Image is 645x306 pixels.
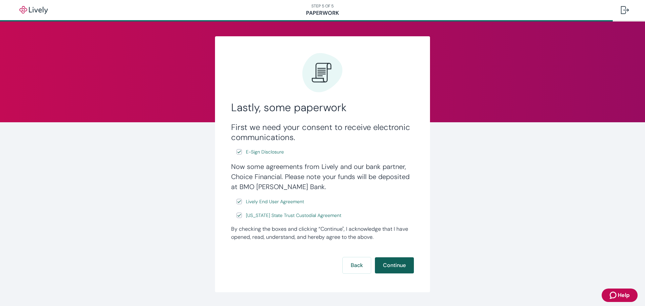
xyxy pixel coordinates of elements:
img: Lively [15,6,52,14]
h3: First we need your consent to receive electronic communications. [231,122,414,142]
span: Lively End User Agreement [246,198,304,205]
a: e-sign disclosure document [245,211,343,220]
svg: Zendesk support icon [610,291,618,299]
a: e-sign disclosure document [245,148,285,156]
button: Continue [375,257,414,273]
button: Back [343,257,371,273]
button: Log out [615,2,634,18]
h4: Now some agreements from Lively and our bank partner, Choice Financial. Please note your funds wi... [231,162,414,192]
span: [US_STATE] State Trust Custodial Agreement [246,212,341,219]
button: Zendesk support iconHelp [602,289,638,302]
span: E-Sign Disclosure [246,148,284,156]
h2: Lastly, some paperwork [231,101,414,114]
span: Help [618,291,630,299]
div: By checking the boxes and clicking “Continue", I acknowledge that I have opened, read, understand... [231,225,414,241]
a: e-sign disclosure document [245,198,305,206]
